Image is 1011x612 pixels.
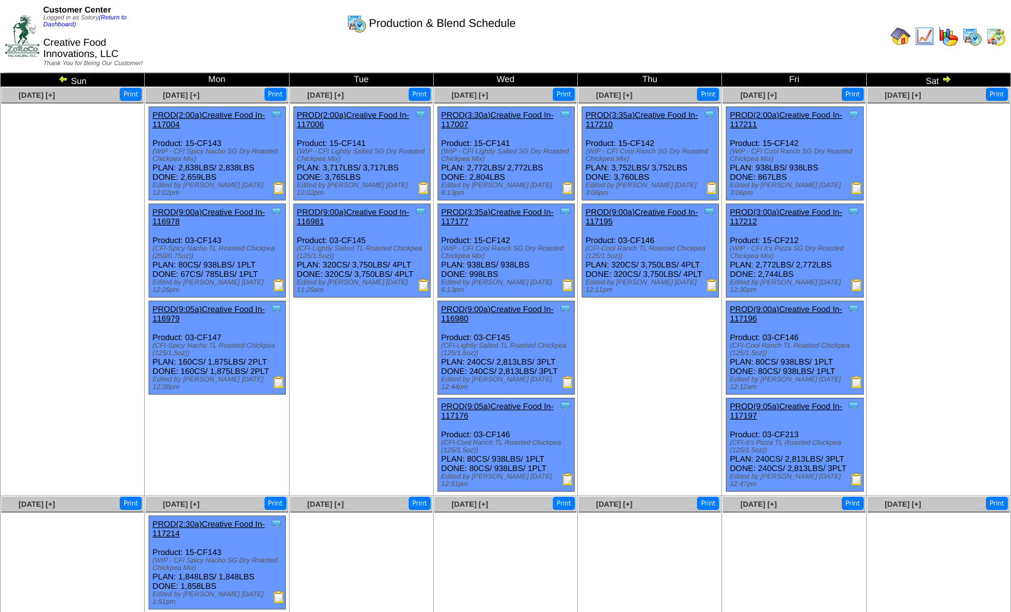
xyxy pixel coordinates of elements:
div: Edited by [PERSON_NAME] [DATE] 3:06pm [730,182,862,197]
a: PROD(2:30a)Creative Food In-117214 [152,519,265,538]
div: Edited by [PERSON_NAME] [DATE] 12:02pm [297,182,430,197]
a: PROD(9:00a)Creative Food In-116981 [297,207,409,226]
div: Edited by [PERSON_NAME] [DATE] 12:12am [730,376,862,391]
img: Production Report [273,182,285,194]
a: [DATE] [+] [596,500,632,509]
img: arrowleft.gif [58,74,68,84]
a: [DATE] [+] [307,91,343,100]
img: Tooltip [414,108,427,121]
img: Tooltip [703,205,716,218]
img: Tooltip [270,517,283,530]
div: Product: 03-CF145 PLAN: 240CS / 2,813LBS / 3PLT DONE: 240CS / 2,813LBS / 3PLT [437,301,574,395]
div: (CFI-Cool Ranch TL Roasted Chickpea (125/1.5oz)) [730,342,862,357]
div: (WIP - CFI It's Pizza SG Dry Roasted Chickpea Mix) [730,245,862,260]
div: Product: 15-CF141 PLAN: 2,772LBS / 2,772LBS DONE: 2,804LBS [437,107,574,200]
div: Product: 03-CF213 PLAN: 240CS / 2,813LBS / 3PLT DONE: 240CS / 2,813LBS / 3PLT [726,398,863,492]
div: (WIP - CFI Spicy Nacho SG Dry Roasted Chickpea Mix) [152,148,285,163]
div: (WIP - CFI Lightly Salted SG Dry Roasted Chickpea Mix) [297,148,430,163]
img: Production Report [706,182,718,194]
a: PROD(9:00a)Creative Food In-117196 [730,304,842,323]
div: Product: 15-CF143 PLAN: 2,838LBS / 2,838LBS DONE: 2,659LBS [149,107,286,200]
img: Tooltip [559,400,572,412]
img: Tooltip [270,205,283,218]
td: Thu [578,73,722,87]
a: PROD(9:00a)Creative Food In-117195 [585,207,698,226]
div: (WIP - CFI Spicy Nacho SG Dry Roasted Chickpea Mix) [152,557,285,572]
span: [DATE] [+] [19,91,55,100]
img: Production Report [273,376,285,388]
img: calendarprod.gif [962,26,982,46]
img: Production Report [273,279,285,291]
div: Product: 03-CF146 PLAN: 80CS / 938LBS / 1PLT DONE: 80CS / 938LBS / 1PLT [726,301,863,395]
img: Production Report [851,182,863,194]
img: Production Report [273,591,285,603]
span: [DATE] [+] [163,91,199,100]
button: Print [265,88,286,101]
div: Edited by [PERSON_NAME] [DATE] 12:51pm [441,473,574,488]
a: [DATE] [+] [307,500,343,509]
div: Edited by [PERSON_NAME] [DATE] 12:11pm [585,279,718,294]
a: PROD(3:00a)Creative Food In-117212 [730,207,842,226]
div: Edited by [PERSON_NAME] [DATE] 12:26pm [152,279,285,294]
span: Production & Blend Schedule [369,17,516,30]
div: (CFI-Lightly Salted TL Roasted Chickpea (125/1.5oz)) [297,245,430,260]
td: Mon [145,73,289,87]
a: PROD(2:00a)Creative Food In-117006 [297,110,409,129]
button: Print [265,497,286,510]
div: (CFI-It's Pizza TL Roasted Chickpea (125/1.5oz)) [730,439,862,454]
button: Print [697,88,719,101]
img: Production Report [851,279,863,291]
td: Fri [722,73,866,87]
img: Tooltip [559,303,572,315]
button: Print [553,497,575,510]
div: Edited by [PERSON_NAME] [DATE] 12:47pm [730,473,862,488]
span: Customer Center [43,5,111,14]
img: Tooltip [414,205,427,218]
div: (CFI-Cool Ranch TL Roasted Chickpea (125/1.5oz)) [585,245,718,260]
img: Production Report [562,182,574,194]
img: Tooltip [559,108,572,121]
div: Product: 03-CF143 PLAN: 80CS / 938LBS / 1PLT DONE: 67CS / 785LBS / 1PLT [149,204,286,298]
button: Print [842,88,864,101]
div: Product: 03-CF145 PLAN: 320CS / 3,750LBS / 4PLT DONE: 320CS / 3,750LBS / 4PLT [293,204,430,298]
span: [DATE] [+] [452,500,488,509]
div: Edited by [PERSON_NAME] [DATE] 3:06pm [585,182,718,197]
div: Product: 15-CF212 PLAN: 2,772LBS / 2,772LBS DONE: 2,744LBS [726,204,863,298]
span: [DATE] [+] [740,91,777,100]
a: PROD(2:00a)Creative Food In-117004 [152,110,265,129]
div: Product: 15-CF142 PLAN: 938LBS / 938LBS DONE: 998LBS [437,204,574,298]
img: line_graph.gif [914,26,935,46]
img: Tooltip [270,108,283,121]
div: Product: 15-CF142 PLAN: 938LBS / 938LBS DONE: 867LBS [726,107,863,200]
a: PROD(3:30a)Creative Food In-117007 [441,110,553,129]
a: [DATE] [+] [596,91,632,100]
div: Product: 15-CF141 PLAN: 3,717LBS / 3,717LBS DONE: 3,765LBS [293,107,430,200]
img: graph.gif [938,26,958,46]
button: Print [986,497,1008,510]
a: PROD(9:05a)Creative Food In-117197 [730,402,842,420]
td: Sun [1,73,145,87]
a: [DATE] [+] [163,500,199,509]
div: (CFI-Cool Ranch TL Roasted Chickpea (125/1.5oz)) [441,439,574,454]
span: [DATE] [+] [740,500,777,509]
a: [DATE] [+] [452,91,488,100]
img: Production Report [562,279,574,291]
button: Print [986,88,1008,101]
img: Tooltip [847,205,860,218]
a: PROD(9:00a)Creative Food In-116978 [152,207,265,226]
span: Creative Food Innovations, LLC [43,38,118,60]
div: Edited by [PERSON_NAME] [DATE] 1:51pm [152,591,285,606]
img: Production Report [851,376,863,388]
a: PROD(3:35a)Creative Food In-117210 [585,110,698,129]
a: PROD(9:00a)Creative Food In-116980 [441,304,553,323]
a: PROD(3:35a)Creative Food In-117177 [441,207,553,226]
img: Tooltip [847,303,860,315]
a: [DATE] [+] [884,91,921,100]
img: Production Report [417,279,430,291]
